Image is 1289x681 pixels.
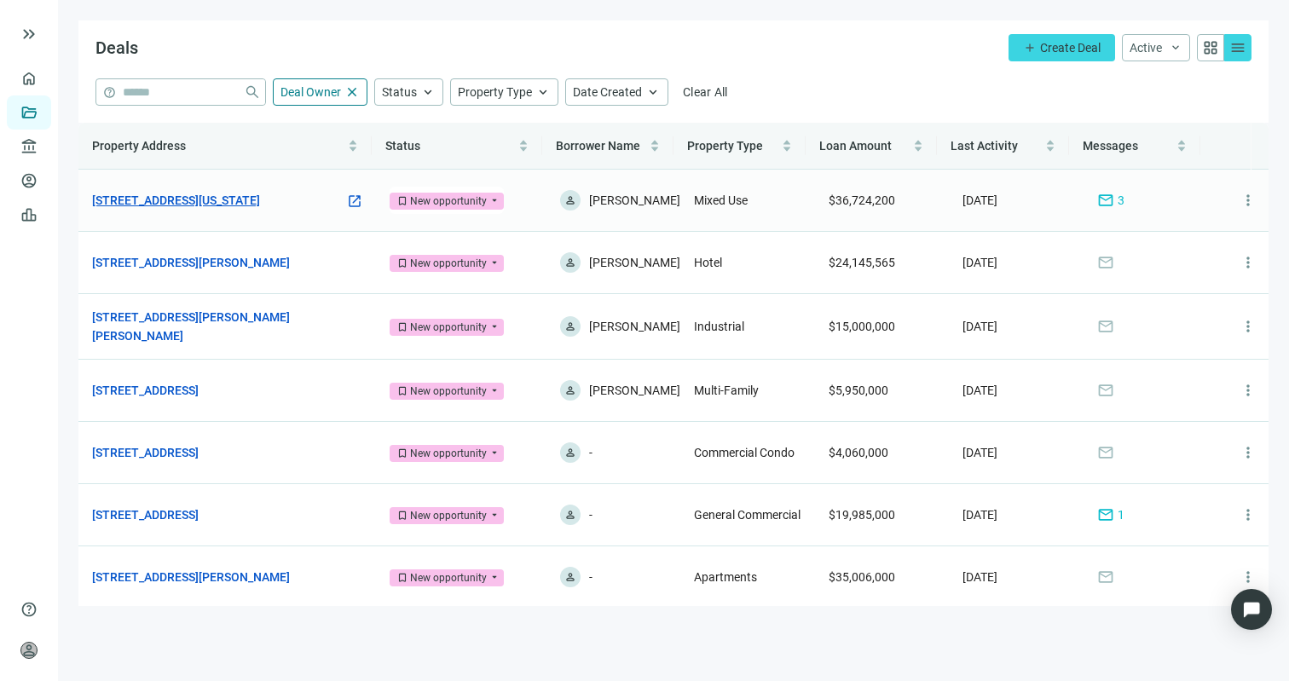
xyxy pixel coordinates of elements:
[645,84,661,100] span: keyboard_arrow_up
[1169,41,1182,55] span: keyboard_arrow_down
[1240,506,1257,523] span: more_vert
[1231,183,1265,217] button: more_vert
[1118,191,1124,210] span: 3
[694,508,801,522] span: General Commercial
[410,569,487,586] div: New opportunity
[396,321,408,333] span: bookmark
[589,190,680,211] span: [PERSON_NAME]
[1231,560,1265,594] button: more_vert
[92,568,290,586] a: [STREET_ADDRESS][PERSON_NAME]
[1130,41,1162,55] span: Active
[1023,41,1037,55] span: add
[410,445,487,462] div: New opportunity
[819,139,892,153] span: Loan Amount
[829,193,895,207] span: $36,724,200
[410,255,487,272] div: New opportunity
[564,194,576,206] span: person
[694,320,744,333] span: Industrial
[1097,254,1114,271] span: mail
[1118,505,1124,524] span: 1
[694,193,748,207] span: Mixed Use
[589,380,680,401] span: [PERSON_NAME]
[829,320,895,333] span: $15,000,000
[1040,41,1101,55] span: Create Deal
[589,316,680,337] span: [PERSON_NAME]
[962,570,997,584] span: [DATE]
[103,86,116,99] span: help
[535,84,551,100] span: keyboard_arrow_up
[589,567,592,587] span: -
[1097,192,1114,209] span: mail
[396,447,408,459] span: bookmark
[347,193,362,211] a: open_in_new
[564,447,576,459] span: person
[382,85,417,99] span: Status
[458,85,532,99] span: Property Type
[92,139,186,153] span: Property Address
[1122,34,1190,61] button: Activekeyboard_arrow_down
[396,572,408,584] span: bookmark
[20,642,38,659] span: person
[962,320,997,333] span: [DATE]
[589,505,592,525] span: -
[344,84,360,100] span: close
[396,510,408,522] span: bookmark
[694,384,759,397] span: Multi-Family
[1231,589,1272,630] div: Open Intercom Messenger
[1240,382,1257,399] span: more_vert
[962,193,997,207] span: [DATE]
[1231,373,1265,407] button: more_vert
[396,385,408,397] span: bookmark
[829,256,895,269] span: $24,145,565
[829,570,895,584] span: $35,006,000
[92,308,345,345] a: [STREET_ADDRESS][PERSON_NAME][PERSON_NAME]
[962,384,997,397] span: [DATE]
[829,446,888,459] span: $4,060,000
[1240,318,1257,335] span: more_vert
[687,139,763,153] span: Property Type
[1231,245,1265,280] button: more_vert
[92,191,260,210] a: [STREET_ADDRESS][US_STATE]
[1231,436,1265,470] button: more_vert
[92,253,290,272] a: [STREET_ADDRESS][PERSON_NAME]
[1240,444,1257,461] span: more_vert
[564,320,576,332] span: person
[1083,139,1138,153] span: Messages
[564,384,576,396] span: person
[1231,309,1265,343] button: more_vert
[573,85,642,99] span: Date Created
[1240,254,1257,271] span: more_vert
[396,257,408,269] span: bookmark
[694,256,722,269] span: Hotel
[1097,506,1114,523] span: mail
[20,601,38,618] span: help
[410,383,487,400] div: New opportunity
[1229,39,1246,56] span: menu
[1240,192,1257,209] span: more_vert
[280,85,341,99] span: Deal Owner
[396,195,408,207] span: bookmark
[92,505,199,524] a: [STREET_ADDRESS]
[92,443,199,462] a: [STREET_ADDRESS]
[829,384,888,397] span: $5,950,000
[675,78,736,106] button: Clear All
[564,509,576,521] span: person
[1231,498,1265,532] button: more_vert
[1240,568,1257,586] span: more_vert
[1202,39,1219,56] span: grid_view
[410,193,487,210] div: New opportunity
[347,193,362,209] span: open_in_new
[829,508,895,522] span: $19,985,000
[589,252,680,273] span: [PERSON_NAME]
[694,570,757,584] span: Apartments
[564,257,576,268] span: person
[19,24,39,44] button: keyboard_double_arrow_right
[1097,444,1114,461] span: mail
[962,446,997,459] span: [DATE]
[694,446,795,459] span: Commercial Condo
[564,571,576,583] span: person
[962,508,997,522] span: [DATE]
[385,139,420,153] span: Status
[92,381,199,400] a: [STREET_ADDRESS]
[962,256,997,269] span: [DATE]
